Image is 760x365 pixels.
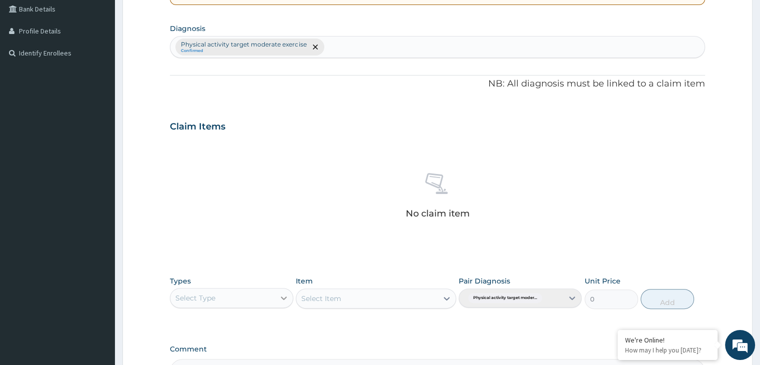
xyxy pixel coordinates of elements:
[170,77,705,90] p: NB: All diagnosis must be linked to a claim item
[405,208,469,218] p: No claim item
[641,289,694,309] button: Add
[625,346,710,354] p: How may I help you today?
[585,276,621,286] label: Unit Price
[459,276,510,286] label: Pair Diagnosis
[52,56,168,69] div: Chat with us now
[175,293,215,303] div: Select Type
[625,335,710,344] div: We're Online!
[170,121,225,132] h3: Claim Items
[164,5,188,29] div: Minimize live chat window
[5,252,190,287] textarea: Type your message and hit 'Enter'
[58,115,138,216] span: We're online!
[170,345,705,353] label: Comment
[170,23,205,33] label: Diagnosis
[170,277,191,285] label: Types
[18,50,40,75] img: d_794563401_company_1708531726252_794563401
[296,276,313,286] label: Item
